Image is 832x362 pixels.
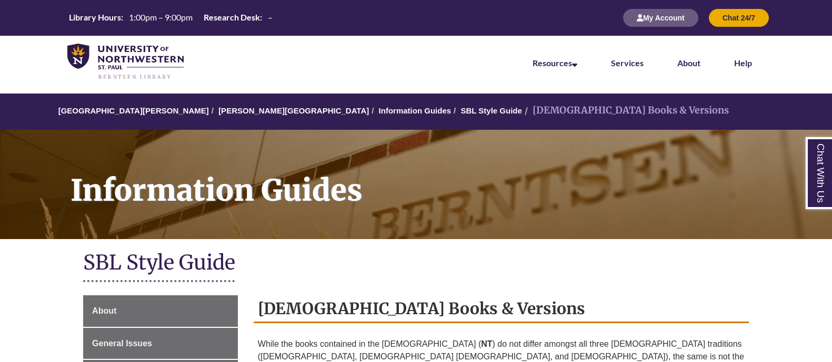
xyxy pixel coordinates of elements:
strong: NT [481,339,492,348]
a: [PERSON_NAME][GEOGRAPHIC_DATA] [218,106,369,115]
span: About [92,306,116,315]
a: My Account [623,13,698,22]
button: Chat 24/7 [709,9,769,27]
button: My Account [623,9,698,27]
h2: [DEMOGRAPHIC_DATA] Books & Versions [254,295,749,323]
a: Information Guides [379,106,452,115]
a: About [83,295,238,327]
a: Resources [533,58,577,68]
table: Hours Today [65,12,277,23]
a: Services [611,58,644,68]
a: Help [734,58,752,68]
th: Research Desk: [199,12,264,23]
li: [DEMOGRAPHIC_DATA] Books & Versions [522,103,729,118]
a: General Issues [83,328,238,359]
img: UNWSP Library Logo [67,44,184,80]
th: Library Hours: [65,12,125,23]
span: – [268,12,273,22]
span: General Issues [92,339,152,348]
h1: Information Guides [59,130,832,225]
a: About [677,58,700,68]
a: Chat 24/7 [709,13,769,22]
a: Hours Today [65,12,277,24]
a: SBL Style Guide [460,106,522,115]
span: 1:00pm – 9:00pm [129,12,193,22]
a: [GEOGRAPHIC_DATA][PERSON_NAME] [58,106,209,115]
h1: SBL Style Guide [83,250,749,277]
